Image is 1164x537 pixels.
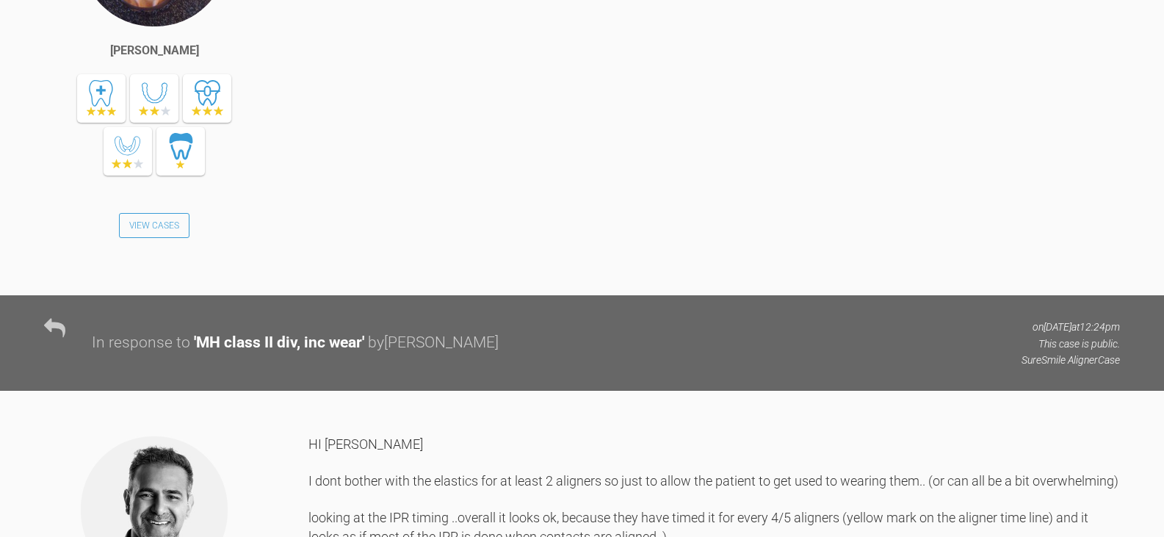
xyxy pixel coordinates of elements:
[1022,352,1120,368] p: SureSmile Aligner Case
[119,213,189,238] a: View Cases
[1022,319,1120,335] p: on [DATE] at 12:24pm
[368,331,499,356] div: by [PERSON_NAME]
[1022,336,1120,352] p: This case is public.
[92,331,190,356] div: In response to
[110,41,199,60] div: [PERSON_NAME]
[194,331,364,356] div: ' MH class II div, inc wear '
